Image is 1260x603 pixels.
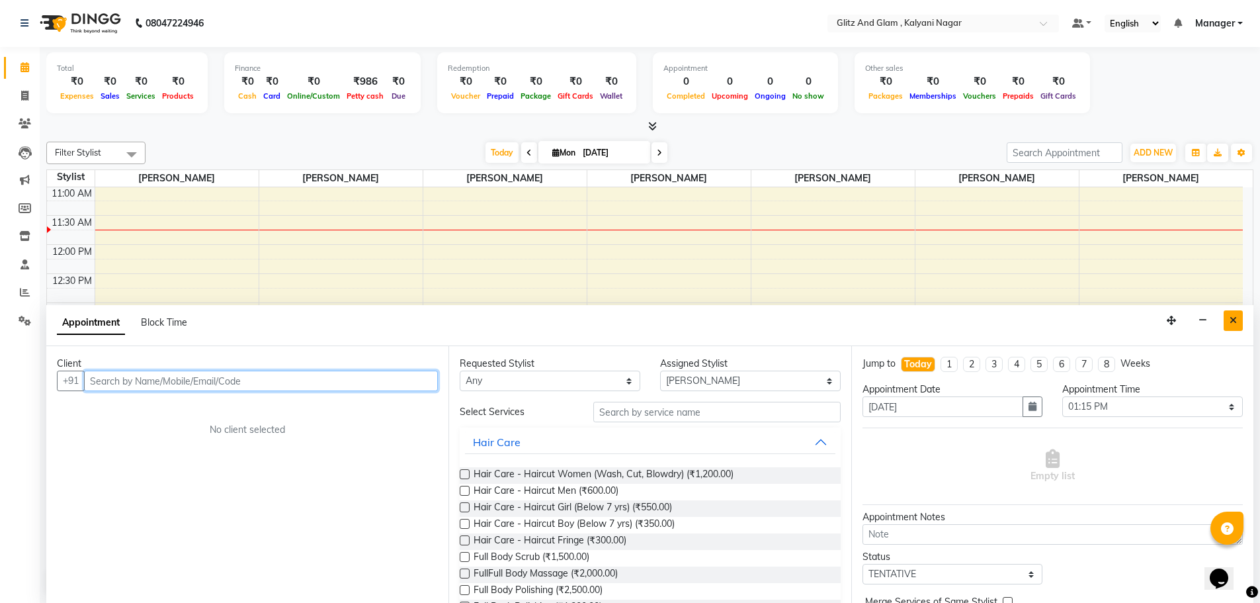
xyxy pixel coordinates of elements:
li: 5 [1030,357,1048,372]
span: Ongoing [751,91,789,101]
div: ₹0 [97,74,123,89]
span: Prepaid [483,91,517,101]
span: Petty cash [343,91,387,101]
li: 1 [941,357,958,372]
span: [PERSON_NAME] [423,170,587,187]
div: Appointment Notes [862,510,1243,524]
div: ₹0 [554,74,597,89]
span: Vouchers [960,91,999,101]
span: No show [789,91,827,101]
div: 12:30 PM [50,274,95,288]
span: Due [388,91,409,101]
span: Hair Care - Haircut Men (₹600.00) [474,484,618,500]
div: ₹0 [517,74,554,89]
div: ₹0 [483,74,517,89]
div: Stylist [47,170,95,184]
img: logo [34,5,124,42]
div: Appointment Time [1062,383,1243,396]
div: ₹0 [906,74,960,89]
span: ADD NEW [1134,148,1173,158]
span: Gift Cards [1037,91,1079,101]
span: Expenses [57,91,97,101]
div: Select Services [450,405,583,419]
span: [PERSON_NAME] [95,170,259,187]
span: Hair Care - Haircut Fringe (₹300.00) [474,533,626,550]
div: ₹0 [284,74,343,89]
input: Search by service name [593,402,841,422]
span: Card [260,91,284,101]
span: [PERSON_NAME] [587,170,751,187]
li: 2 [963,357,980,372]
span: Filter Stylist [55,147,101,158]
div: ₹0 [123,74,159,89]
div: 0 [708,74,751,89]
div: Other sales [865,63,1079,74]
span: Voucher [448,91,483,101]
span: Hair Care - Haircut Women (Wash, Cut, Blowdry) (₹1,200.00) [474,467,734,484]
input: Search Appointment [1007,142,1122,163]
span: Hair Care - Haircut Boy (Below 7 yrs) (₹350.00) [474,517,675,533]
span: Memberships [906,91,960,101]
input: Search by Name/Mobile/Email/Code [84,371,438,391]
li: 3 [986,357,1003,372]
span: Completed [663,91,708,101]
div: Weeks [1120,357,1150,371]
li: 7 [1075,357,1093,372]
div: ₹0 [387,74,410,89]
div: Client [57,357,438,371]
span: Sales [97,91,123,101]
div: Hair Care [473,434,521,450]
div: ₹0 [235,74,260,89]
span: Empty list [1030,449,1075,483]
div: ₹0 [57,74,97,89]
div: ₹0 [597,74,626,89]
div: ₹0 [865,74,906,89]
span: Package [517,91,554,101]
span: Gift Cards [554,91,597,101]
b: 08047224946 [146,5,204,42]
input: 2025-09-01 [579,143,645,163]
div: ₹0 [448,74,483,89]
li: 4 [1008,357,1025,372]
div: 11:00 AM [49,187,95,201]
div: Total [57,63,197,74]
span: Services [123,91,159,101]
span: FullFull Body Massage (₹2,000.00) [474,567,618,583]
span: Upcoming [708,91,751,101]
div: ₹0 [159,74,197,89]
div: Today [904,357,932,371]
div: No client selected [89,423,406,437]
button: Close [1224,310,1243,331]
div: Requested Stylist [460,357,640,371]
span: Prepaids [999,91,1037,101]
div: Appointment Date [862,383,1043,396]
button: ADD NEW [1130,144,1176,162]
div: 1:00 PM [55,303,95,317]
span: Packages [865,91,906,101]
li: 6 [1053,357,1070,372]
span: [PERSON_NAME] [259,170,423,187]
div: Status [862,550,1043,564]
div: Appointment [663,63,827,74]
span: Full Body Scrub (₹1,500.00) [474,550,589,567]
div: 0 [751,74,789,89]
button: Hair Care [465,430,835,454]
span: [PERSON_NAME] [751,170,915,187]
div: ₹0 [1037,74,1079,89]
span: Full Body Polishing (₹2,500.00) [474,583,603,600]
span: Today [485,142,519,163]
input: yyyy-mm-dd [862,396,1024,417]
span: Hair Care - Haircut Girl (Below 7 yrs) (₹550.00) [474,500,672,517]
div: ₹0 [960,74,999,89]
li: 8 [1098,357,1115,372]
div: 0 [789,74,827,89]
span: Mon [549,148,579,158]
div: 11:30 AM [49,216,95,230]
div: Jump to [862,357,896,371]
span: [PERSON_NAME] [1079,170,1243,187]
span: Wallet [597,91,626,101]
div: ₹0 [999,74,1037,89]
div: Finance [235,63,410,74]
iframe: chat widget [1204,550,1247,590]
span: Block Time [141,316,187,328]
